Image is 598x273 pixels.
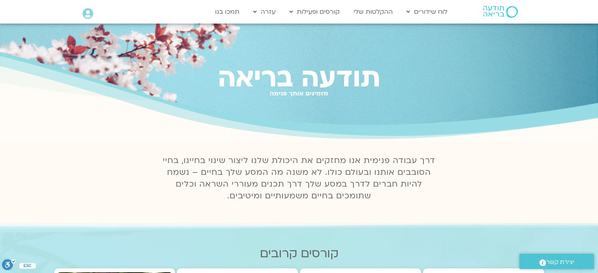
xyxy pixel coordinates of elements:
h2: קורסים קרובים [54,247,544,260]
a: ההקלטות שלי [350,4,397,19]
img: תודעה בריאה [483,6,518,18]
a: תמכו בנו [211,4,243,19]
p: דרך עבודה פנימית אנו מחזקים את היכולת שלנו ליצור שינוי בחיינו, בחיי הסובבים אותנו ובעולם כולו. לא... [158,155,440,202]
a: לוח שידורים [403,4,451,19]
a: קורסים ופעילות [285,4,344,19]
span: יצירת קשר [546,257,574,268]
a: עזרה [249,4,280,19]
a: יצירת קשר [519,254,594,269]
